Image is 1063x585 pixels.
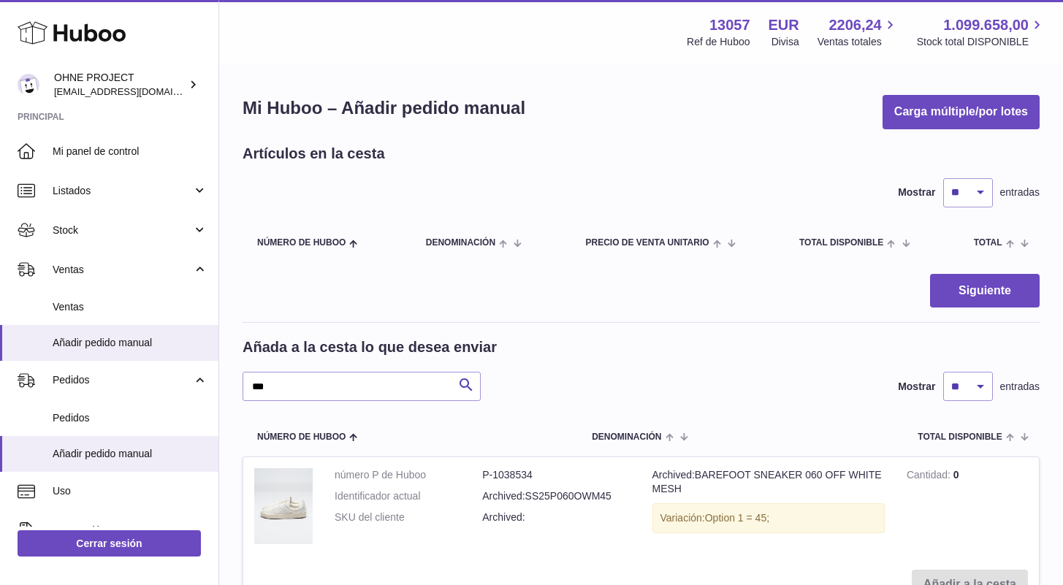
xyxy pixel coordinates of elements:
span: 1.099.658,00 [943,15,1029,35]
dt: número P de Huboo [335,468,482,482]
span: Total [974,238,1002,248]
span: Pedidos [53,373,192,387]
span: 2206,24 [828,15,881,35]
div: Variación: [652,503,885,533]
h2: Artículos en la cesta [243,144,385,164]
span: Stock [53,223,192,237]
span: Ventas totales [818,35,899,49]
div: OHNE PROJECT [54,71,186,99]
dt: SKU del cliente [335,511,482,524]
a: 1.099.658,00 Stock total DISPONIBLE [917,15,1045,49]
span: Listados [53,184,192,198]
dd: Archived:SS25P060OWM45 [482,489,630,503]
span: Stock total DISPONIBLE [917,35,1045,49]
dt: Identificador actual [335,489,482,503]
h2: Añada a la cesta lo que desea enviar [243,337,497,357]
a: Cerrar sesión [18,530,201,557]
img: support@ohneproject.com [18,74,39,96]
span: Total DISPONIBLE [799,238,883,248]
span: Uso [53,484,207,498]
span: [EMAIL_ADDRESS][DOMAIN_NAME] [54,85,215,97]
h1: Mi Huboo – Añadir pedido manual [243,96,525,120]
label: Mostrar [898,186,935,199]
span: Ventas [53,300,207,314]
span: Número de Huboo [257,432,346,442]
strong: 13057 [709,15,750,35]
span: Pedidos [53,411,207,425]
td: 0 [896,457,1039,559]
a: 2206,24 Ventas totales [818,15,899,49]
strong: Cantidad [907,469,953,484]
span: Número de Huboo [257,238,346,248]
button: Siguiente [930,274,1040,308]
div: Ref de Huboo [687,35,750,49]
span: Añadir pedido manual [53,336,207,350]
span: Mi panel de control [53,145,207,158]
span: Total DISPONIBLE [918,432,1002,442]
dd: P-1038534 [482,468,630,482]
div: Divisa [771,35,799,49]
span: Facturación y pagos [53,524,192,538]
span: Denominación [592,432,661,442]
span: Precio de venta unitario [585,238,709,248]
strong: EUR [769,15,799,35]
td: Archived:BAREFOOT SNEAKER 060 OFF WHITE MESH [641,457,896,559]
button: Carga múltiple/por lotes [883,95,1040,129]
span: entradas [1000,380,1040,394]
span: Ventas [53,263,192,277]
span: Denominación [426,238,495,248]
img: Archived:BAREFOOT SNEAKER 060 OFF WHITE MESH [254,468,313,544]
span: entradas [1000,186,1040,199]
span: Añadir pedido manual [53,447,207,461]
dd: Archived: [482,511,630,524]
label: Mostrar [898,380,935,394]
span: Option 1 = 45; [705,512,769,524]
